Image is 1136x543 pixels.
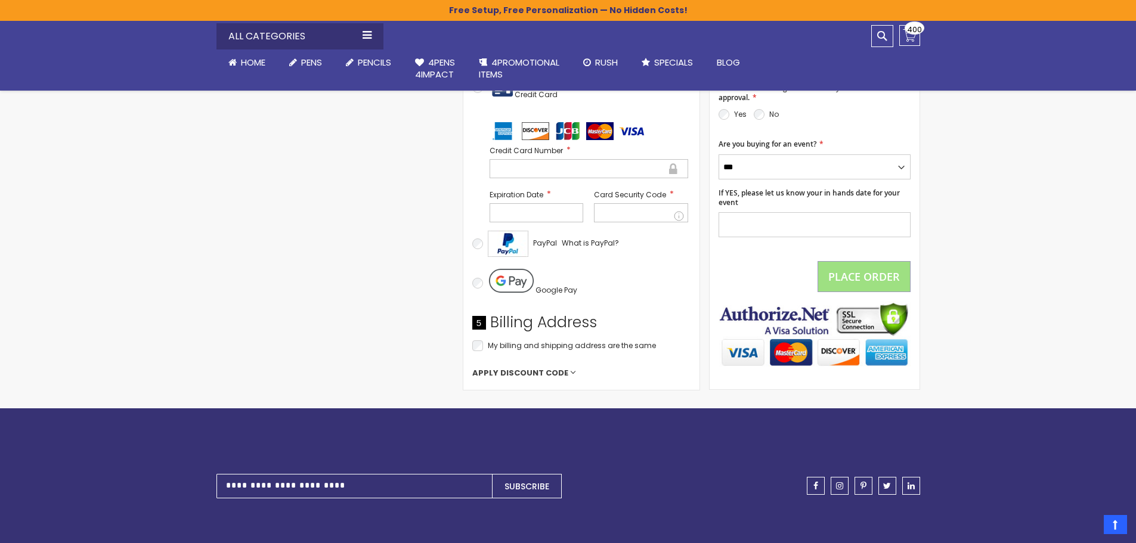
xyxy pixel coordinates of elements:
[769,109,779,119] label: No
[719,139,816,149] span: Are you buying for an event?
[902,477,920,495] a: linkedin
[630,49,705,76] a: Specials
[908,482,915,490] span: linkedin
[562,236,619,250] a: What is PayPal?
[883,482,891,490] span: twitter
[571,49,630,76] a: Rush
[705,49,752,76] a: Blog
[654,56,693,69] span: Specials
[488,340,656,350] span: My billing and shipping address are the same
[734,109,747,119] label: Yes
[216,49,277,76] a: Home
[472,312,691,339] div: Billing Address
[301,56,322,69] span: Pens
[836,482,843,490] span: instagram
[490,122,517,140] img: amex
[241,56,265,69] span: Home
[403,49,467,88] a: 4Pens4impact
[536,285,577,295] span: Google Pay
[277,49,334,76] a: Pens
[489,269,534,293] img: Pay with Google Pay
[717,56,740,69] span: Blog
[467,49,571,88] a: 4PROMOTIONALITEMS
[492,474,562,498] button: Subscribe
[668,162,679,176] div: Secure transaction
[522,122,549,140] img: discover
[554,122,581,140] img: jcb
[831,477,849,495] a: instagram
[595,56,618,69] span: Rush
[594,189,688,200] label: Card Security Code
[907,24,922,35] span: 400
[490,145,688,156] label: Credit Card Number
[216,23,383,49] div: All Categories
[488,231,528,257] img: Acceptance Mark
[807,477,825,495] a: facebook
[899,25,920,46] a: 400
[490,189,584,200] label: Expiration Date
[479,56,559,80] span: 4PROMOTIONAL ITEMS
[562,238,619,248] span: What is PayPal?
[415,56,455,80] span: 4Pens 4impact
[878,477,896,495] a: twitter
[855,477,872,495] a: pinterest
[813,482,818,490] span: facebook
[860,482,866,490] span: pinterest
[1104,515,1127,534] a: Top
[586,122,614,140] img: mastercard
[533,238,557,248] span: PayPal
[334,49,403,76] a: Pencils
[515,89,558,100] span: Credit Card
[358,56,391,69] span: Pencils
[719,188,900,207] span: If YES, please let us know your in hands date for your event
[472,368,568,378] span: Apply Discount Code
[504,480,549,492] span: Subscribe
[618,122,646,140] img: visa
